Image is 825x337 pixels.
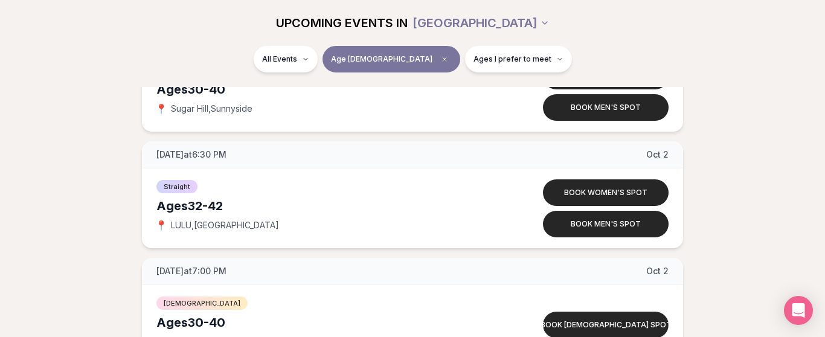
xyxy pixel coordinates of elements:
[262,54,297,64] span: All Events
[156,297,248,310] span: [DEMOGRAPHIC_DATA]
[473,54,551,64] span: Ages I prefer to meet
[323,46,460,72] button: Age [DEMOGRAPHIC_DATA]Clear age
[156,220,166,230] span: 📍
[156,104,166,114] span: 📍
[156,265,226,277] span: [DATE] at 7:00 PM
[254,46,318,72] button: All Events
[171,219,279,231] span: LULU , [GEOGRAPHIC_DATA]
[331,54,432,64] span: Age [DEMOGRAPHIC_DATA]
[465,46,572,72] button: Ages I prefer to meet
[276,14,408,31] span: UPCOMING EVENTS IN
[156,149,226,161] span: [DATE] at 6:30 PM
[156,314,497,331] div: Ages 30-40
[543,211,669,237] button: Book men's spot
[156,180,197,193] span: Straight
[412,10,550,36] button: [GEOGRAPHIC_DATA]
[784,296,813,325] div: Open Intercom Messenger
[646,149,669,161] span: Oct 2
[171,103,252,115] span: Sugar Hill , Sunnyside
[156,197,497,214] div: Ages 32-42
[646,265,669,277] span: Oct 2
[543,179,669,206] button: Book women's spot
[437,52,452,66] span: Clear age
[156,81,497,98] div: Ages 30-40
[543,94,669,121] button: Book men's spot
